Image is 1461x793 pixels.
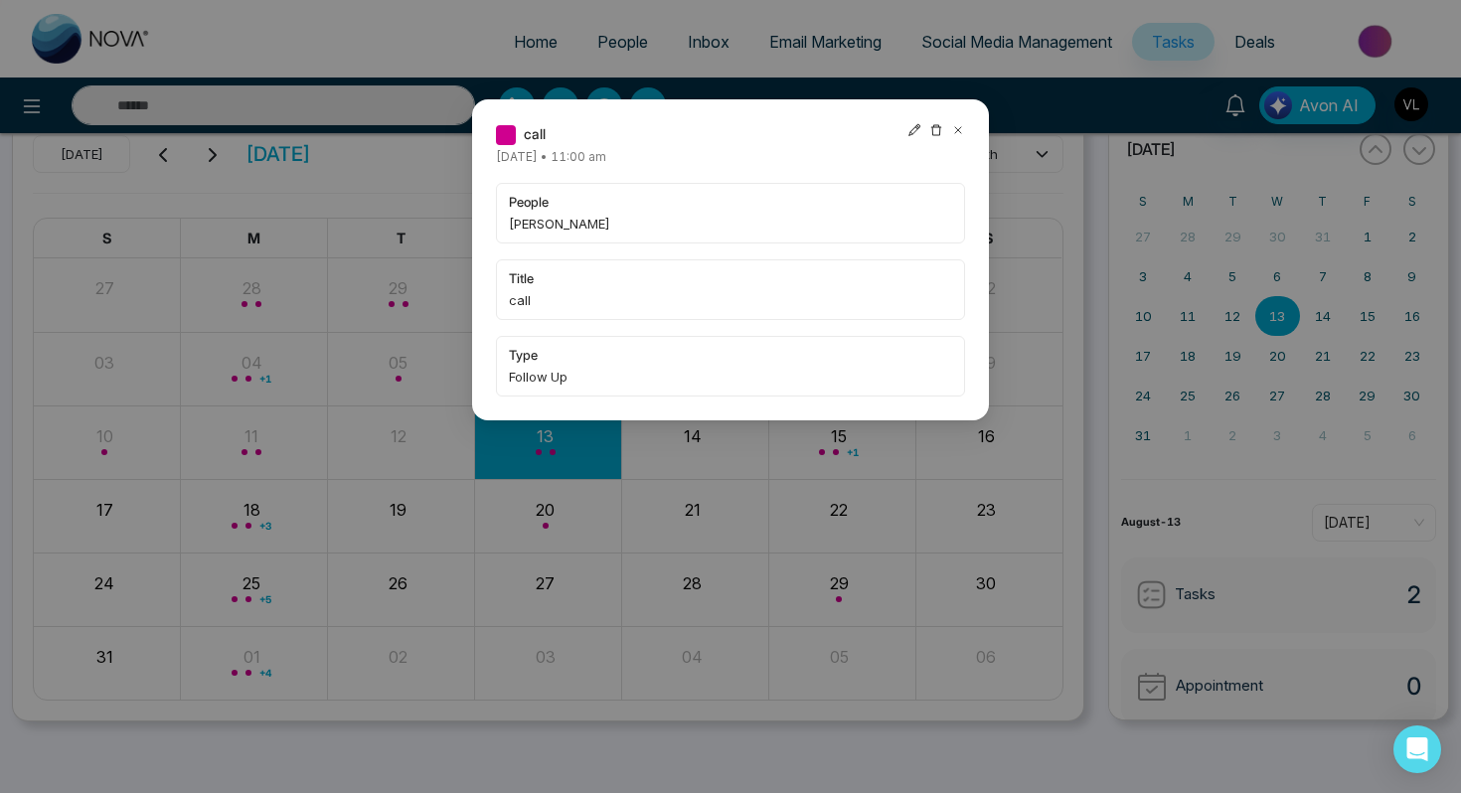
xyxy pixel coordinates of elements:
[509,192,952,212] span: people
[509,268,952,288] span: title
[509,290,952,310] span: call
[496,149,606,164] span: [DATE] • 11:00 am
[509,345,952,365] span: type
[1393,725,1441,773] div: Open Intercom Messenger
[509,214,952,234] span: [PERSON_NAME]
[509,367,952,387] span: Follow Up
[524,123,546,145] span: call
